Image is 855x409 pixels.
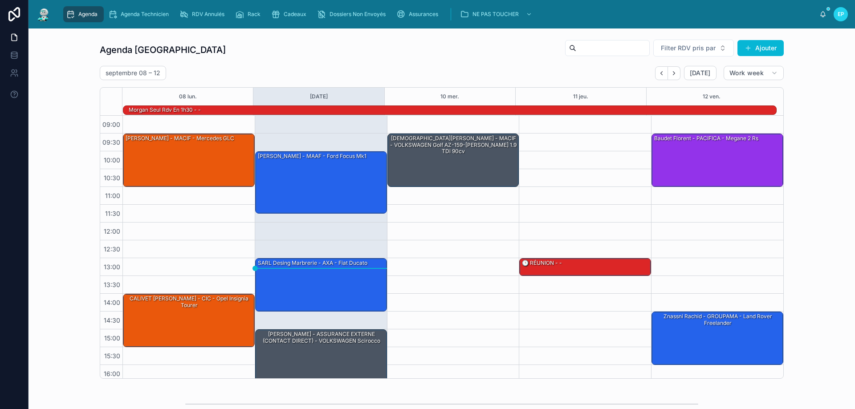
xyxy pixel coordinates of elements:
[125,295,254,309] div: CALIVET [PERSON_NAME] - CIC - opel insignia tourer
[690,69,711,77] span: [DATE]
[520,259,651,275] div: 🕒 RÉUNION - -
[256,330,387,382] div: [PERSON_NAME] - ASSURANCE EXTERNE (CONTACT DIRECT) - VOLKSWAGEN Scirocco
[102,370,122,377] span: 16:00
[102,281,122,288] span: 13:30
[36,7,52,21] img: App logo
[102,299,122,306] span: 14:00
[106,69,160,77] h2: septembre 08 – 12
[703,88,721,105] button: 12 ven.
[125,134,235,142] div: [PERSON_NAME] - MACIF - Mercedes GLC
[102,263,122,271] span: 13:00
[284,11,306,18] span: Cadeaux
[248,11,261,18] span: Rack
[128,106,202,114] div: Morgan seul rdv en 1h30 - -
[472,11,519,18] span: NE PAS TOUCHER
[684,66,717,80] button: [DATE]
[653,40,734,57] button: Select Button
[63,6,104,22] a: Agenda
[314,6,392,22] a: Dossiers Non Envoyés
[103,210,122,217] span: 11:30
[106,6,175,22] a: Agenda Technicien
[257,259,368,267] div: SARL Desing Marbrerie - AXA - Fiat ducato
[102,227,122,235] span: 12:00
[457,6,537,22] a: NE PAS TOUCHER
[100,121,122,128] span: 09:00
[103,192,122,199] span: 11:00
[653,312,782,327] div: Znassni Rachid - GROUPAMA - Land Rover freelander
[102,245,122,253] span: 12:30
[123,134,254,186] div: [PERSON_NAME] - MACIF - Mercedes GLC
[724,66,784,80] button: Work week
[409,11,438,18] span: Assurances
[655,66,668,80] button: Back
[330,11,386,18] span: Dossiers Non Envoyés
[59,4,819,24] div: scrollable content
[123,294,254,347] div: CALIVET [PERSON_NAME] - CIC - opel insignia tourer
[388,134,519,186] div: [DEMOGRAPHIC_DATA][PERSON_NAME] - MACIF - VOLKSWAGEN Golf AZ-159-[PERSON_NAME] 1.9 TDi 90cv
[389,134,518,155] div: [DEMOGRAPHIC_DATA][PERSON_NAME] - MACIF - VOLKSWAGEN Golf AZ-159-[PERSON_NAME] 1.9 TDi 90cv
[100,138,122,146] span: 09:30
[256,152,387,213] div: [PERSON_NAME] - MAAF - Ford focus mk1
[256,259,387,311] div: SARL Desing Marbrerie - AXA - Fiat ducato
[838,11,844,18] span: EP
[257,152,367,160] div: [PERSON_NAME] - MAAF - Ford focus mk1
[102,174,122,182] span: 10:30
[269,6,313,22] a: Cadeaux
[100,44,226,56] h1: Agenda [GEOGRAPHIC_DATA]
[102,156,122,164] span: 10:00
[102,352,122,360] span: 15:30
[573,88,588,105] button: 11 jeu.
[257,330,386,345] div: [PERSON_NAME] - ASSURANCE EXTERNE (CONTACT DIRECT) - VOLKSWAGEN Scirocco
[521,259,563,267] div: 🕒 RÉUNION - -
[102,316,122,324] span: 14:30
[652,134,783,186] div: Baudet Florent - PACIFICA - Megane 2 rs
[652,312,783,364] div: Znassni Rachid - GROUPAMA - Land Rover freelander
[232,6,267,22] a: Rack
[179,88,197,105] button: 08 lun.
[653,134,759,142] div: Baudet Florent - PACIFICA - Megane 2 rs
[661,44,716,53] span: Filter RDV pris par
[121,11,169,18] span: Agenda Technicien
[440,88,459,105] button: 10 mer.
[177,6,231,22] a: RDV Annulés
[102,334,122,342] span: 15:00
[394,6,444,22] a: Assurances
[729,69,764,77] span: Work week
[668,66,680,80] button: Next
[78,11,98,18] span: Agenda
[192,11,224,18] span: RDV Annulés
[737,40,784,56] button: Ajouter
[310,88,328,105] button: [DATE]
